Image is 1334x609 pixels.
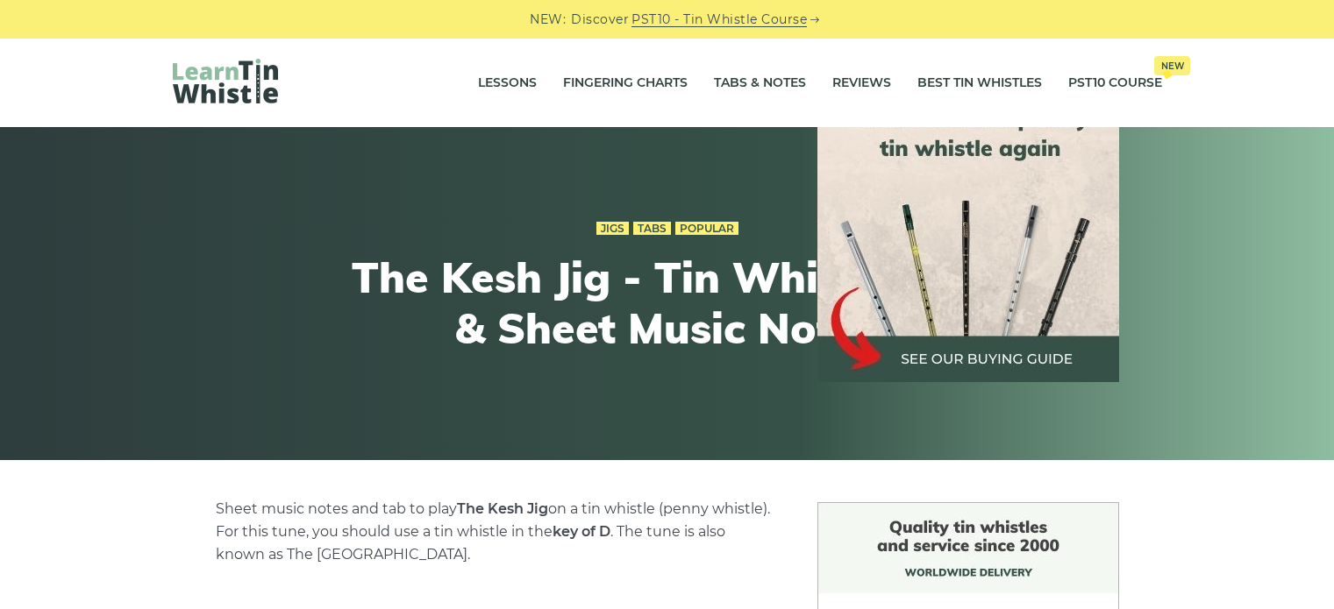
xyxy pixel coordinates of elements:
a: Best Tin Whistles [917,61,1042,105]
p: Sheet music notes and tab to play on a tin whistle (penny whistle). For this tune, you should use... [216,498,775,566]
a: Tabs & Notes [714,61,806,105]
a: PST10 CourseNew [1068,61,1162,105]
a: Lessons [478,61,537,105]
img: tin whistle buying guide [817,81,1119,382]
a: Jigs [596,222,629,236]
img: LearnTinWhistle.com [173,59,278,103]
span: New [1154,56,1190,75]
h1: The Kesh Jig - Tin Whistle Tab & Sheet Music Notes [345,252,990,353]
a: Fingering Charts [563,61,688,105]
a: Tabs [633,222,671,236]
a: Popular [675,222,738,236]
strong: key of D [553,523,610,540]
a: Reviews [832,61,891,105]
strong: The Kesh Jig [457,500,548,517]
